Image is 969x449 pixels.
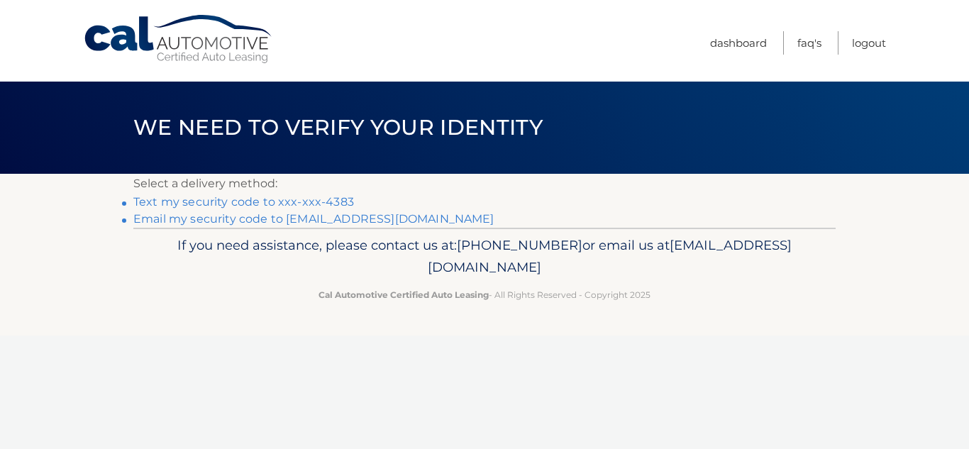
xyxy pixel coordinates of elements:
strong: Cal Automotive Certified Auto Leasing [319,289,489,300]
a: Dashboard [710,31,767,55]
a: Text my security code to xxx-xxx-4383 [133,195,354,209]
a: Cal Automotive [83,14,275,65]
a: FAQ's [797,31,821,55]
p: - All Rights Reserved - Copyright 2025 [143,287,826,302]
p: If you need assistance, please contact us at: or email us at [143,234,826,279]
span: We need to verify your identity [133,114,543,140]
span: [PHONE_NUMBER] [457,237,582,253]
a: Email my security code to [EMAIL_ADDRESS][DOMAIN_NAME] [133,212,494,226]
p: Select a delivery method: [133,174,836,194]
a: Logout [852,31,886,55]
